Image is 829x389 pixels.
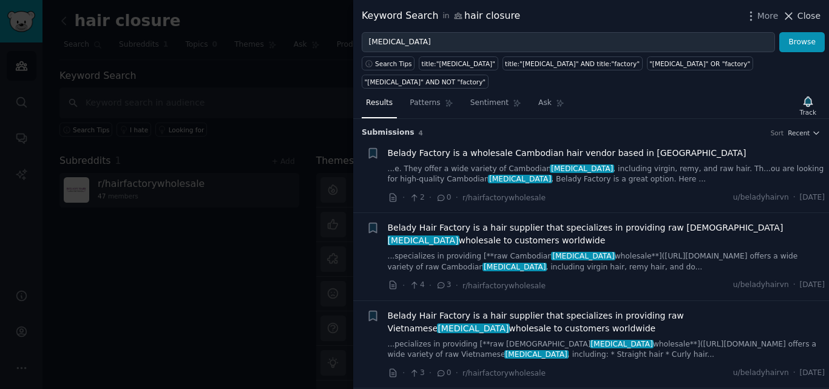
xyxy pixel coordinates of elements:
[488,175,552,183] span: [MEDICAL_DATA]
[590,340,654,348] span: [MEDICAL_DATA]
[470,98,509,109] span: Sentiment
[387,235,459,245] span: [MEDICAL_DATA]
[550,164,614,173] span: [MEDICAL_DATA]
[462,194,546,202] span: r/hairfactorywholesale
[745,10,779,22] button: More
[402,191,405,204] span: ·
[462,369,546,377] span: r/hairfactorywholesale
[388,222,825,247] span: Belady Hair Factory is a hair supplier that specializes in providing raw [DEMOGRAPHIC_DATA] whole...
[388,147,746,160] a: Belady Factory is a wholesale Cambodian hair vendor based in [GEOGRAPHIC_DATA]
[409,368,424,379] span: 3
[482,263,547,271] span: [MEDICAL_DATA]
[779,32,825,53] button: Browse
[505,59,640,68] div: title:"[MEDICAL_DATA]" AND title:"factory"
[782,10,821,22] button: Close
[362,8,520,24] div: Keyword Search hair closure
[429,279,431,292] span: ·
[366,98,393,109] span: Results
[388,310,825,335] span: Belady Hair Factory is a hair supplier that specializes in providing raw Vietnamese wholesale to ...
[733,368,789,379] span: u/beladyhairvn
[797,10,821,22] span: Close
[419,129,423,137] span: 4
[504,350,569,359] span: [MEDICAL_DATA]
[793,368,796,379] span: ·
[436,192,451,203] span: 0
[788,129,821,137] button: Recent
[462,282,546,290] span: r/hairfactorywholesale
[793,280,796,291] span: ·
[429,367,431,379] span: ·
[442,11,449,22] span: in
[534,93,569,118] a: Ask
[551,252,615,260] span: [MEDICAL_DATA]
[793,192,796,203] span: ·
[538,98,552,109] span: Ask
[362,32,775,53] input: Try a keyword related to your business
[456,191,458,204] span: ·
[429,191,431,204] span: ·
[436,368,451,379] span: 0
[388,222,825,247] a: Belady Hair Factory is a hair supplier that specializes in providing raw [DEMOGRAPHIC_DATA][MEDIC...
[422,59,495,68] div: title:"[MEDICAL_DATA]"
[647,56,753,70] a: "[MEDICAL_DATA]" OR "factory"
[362,93,397,118] a: Results
[771,129,784,137] div: Sort
[649,59,750,68] div: "[MEDICAL_DATA]" OR "factory"
[436,280,451,291] span: 3
[456,367,458,379] span: ·
[388,310,825,335] a: Belady Hair Factory is a hair supplier that specializes in providing raw Vietnamese[MEDICAL_DATA]...
[800,108,816,117] div: Track
[800,280,825,291] span: [DATE]
[410,98,440,109] span: Patterns
[788,129,810,137] span: Recent
[375,59,412,68] span: Search Tips
[456,279,458,292] span: ·
[362,56,414,70] button: Search Tips
[402,279,405,292] span: ·
[800,192,825,203] span: [DATE]
[405,93,457,118] a: Patterns
[362,127,414,138] span: Submission s
[733,192,789,203] span: u/beladyhairvn
[409,192,424,203] span: 2
[365,78,486,86] div: "[MEDICAL_DATA]" AND NOT "factory"
[388,164,825,185] a: ...e. They offer a wide variety of Cambodian[MEDICAL_DATA], including virgin, remy, and raw hair....
[419,56,498,70] a: title:"[MEDICAL_DATA]"
[388,251,825,272] a: ...specializes in providing [**raw Cambodian[MEDICAL_DATA]wholesale**]([URL][DOMAIN_NAME] offers ...
[733,280,789,291] span: u/beladyhairvn
[800,368,825,379] span: [DATE]
[502,56,643,70] a: title:"[MEDICAL_DATA]" AND title:"factory"
[796,93,821,118] button: Track
[466,93,526,118] a: Sentiment
[362,75,489,89] a: "[MEDICAL_DATA]" AND NOT "factory"
[409,280,424,291] span: 4
[757,10,779,22] span: More
[437,323,510,333] span: [MEDICAL_DATA]
[388,339,825,360] a: ...pecializes in providing [**raw [DEMOGRAPHIC_DATA][MEDICAL_DATA]wholesale**]([URL][DOMAIN_NAME]...
[402,367,405,379] span: ·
